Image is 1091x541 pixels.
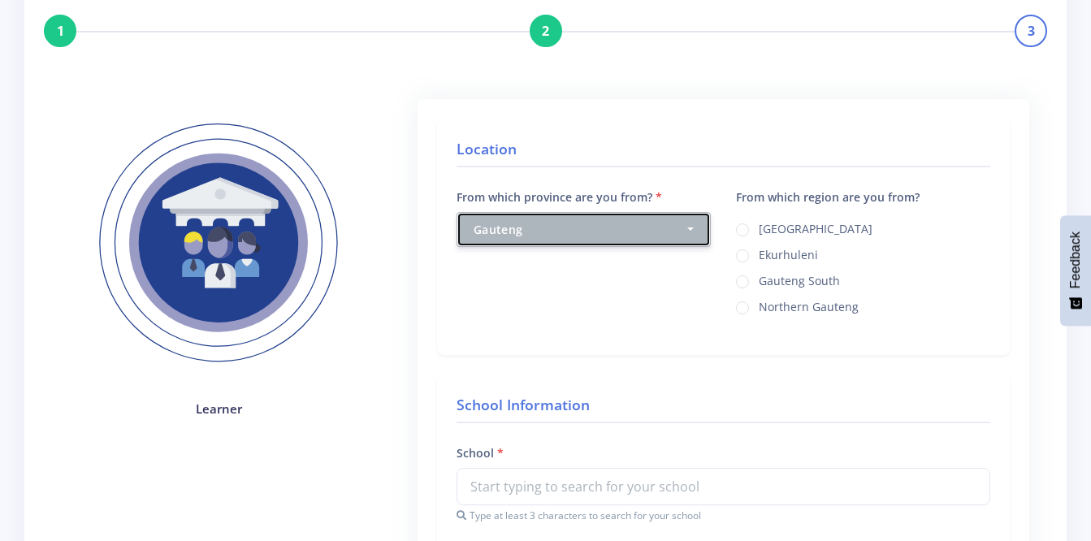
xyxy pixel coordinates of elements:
[759,246,818,259] label: Ekurhuleni
[759,272,840,285] label: Gauteng South
[457,444,504,461] label: School
[44,15,76,47] div: 1
[1068,232,1083,288] span: Feedback
[1015,15,1047,47] div: 3
[457,394,990,423] h4: School Information
[457,212,711,247] button: Gauteng
[75,400,362,418] h4: Learner
[457,188,662,206] label: From which province are you from?
[759,220,872,233] label: [GEOGRAPHIC_DATA]
[530,15,562,47] div: 2
[474,221,685,238] div: Gauteng
[457,138,990,167] h4: Location
[457,509,990,523] small: Type at least 3 characters to search for your school
[1060,215,1091,326] button: Feedback - Show survey
[759,298,859,311] label: Northern Gauteng
[457,468,990,505] input: Start typing to search for your school
[736,188,920,206] label: From which region are you from?
[75,99,362,387] img: Learner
